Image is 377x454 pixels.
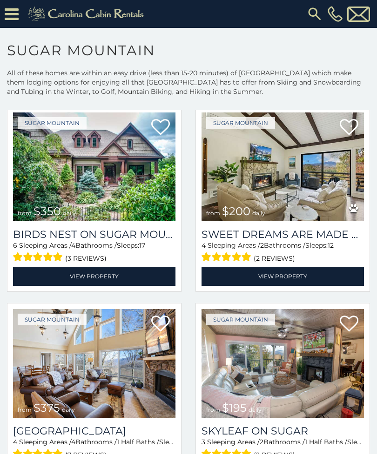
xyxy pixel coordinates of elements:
span: 4 [202,241,206,250]
span: $200 [222,204,250,218]
div: Sleeping Areas / Bathrooms / Sleeps: [13,241,175,264]
img: Skyleaf on Sugar [202,309,364,418]
span: daily [63,210,76,217]
span: 2 [260,438,263,446]
a: Add to favorites [151,315,170,334]
span: (3 reviews) [65,252,107,264]
img: Khaki-logo.png [23,5,152,23]
a: Sugar Mountain [206,314,275,325]
span: $195 [222,401,247,415]
a: Sugar Mountain [18,314,87,325]
span: 17 [139,241,145,250]
a: Sugar Mountain [18,117,87,129]
span: daily [249,406,262,413]
span: from [18,210,32,217]
span: 4 [71,241,75,250]
span: 12 [328,241,334,250]
img: Sweet Dreams Are Made Of Skis [202,112,364,221]
a: Sweet Dreams Are Made Of Skis from $200 daily [202,112,364,221]
a: [GEOGRAPHIC_DATA] [13,425,175,437]
a: Skyleaf on Sugar [202,425,364,437]
a: Add to favorites [151,118,170,138]
span: from [206,406,220,413]
span: daily [62,406,75,413]
a: Add to favorites [340,118,358,138]
span: from [206,210,220,217]
span: 2 [260,241,264,250]
span: daily [252,210,265,217]
h3: Little Sugar Haven [13,425,175,437]
a: Birds Nest On Sugar Mountain from $350 daily [13,112,175,221]
a: Skyleaf on Sugar from $195 daily [202,309,364,418]
a: Sweet Dreams Are Made Of Skis [202,228,364,241]
a: [PHONE_NUMBER] [325,6,345,22]
span: 4 [13,438,17,446]
span: $350 [34,204,61,218]
span: $375 [34,401,60,415]
a: Birds Nest On Sugar Mountain [13,228,175,241]
div: Sleeping Areas / Bathrooms / Sleeps: [202,241,364,264]
a: Sugar Mountain [206,117,275,129]
span: 6 [13,241,17,250]
span: 4 [71,438,75,446]
span: 1 Half Baths / [117,438,159,446]
span: 1 Half Baths / [305,438,347,446]
a: Add to favorites [340,315,358,334]
span: from [18,406,32,413]
img: Birds Nest On Sugar Mountain [13,112,175,221]
a: Little Sugar Haven from $375 daily [13,309,175,418]
span: (2 reviews) [254,252,295,264]
span: 3 [202,438,205,446]
a: View Property [202,267,364,286]
img: Little Sugar Haven [13,309,175,418]
a: View Property [13,267,175,286]
img: search-regular.svg [306,6,323,22]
